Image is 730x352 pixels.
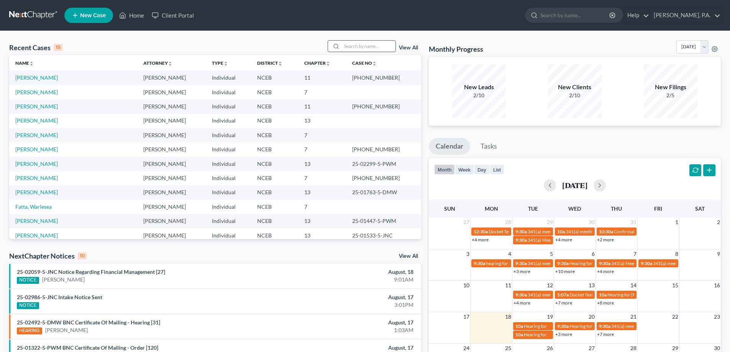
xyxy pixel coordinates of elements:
[298,214,346,228] td: 13
[29,61,34,66] i: unfold_more
[286,276,413,283] div: 9:01AM
[251,70,298,85] td: NCEB
[45,326,88,334] a: [PERSON_NAME]
[540,8,610,22] input: Search by name...
[695,205,705,212] span: Sat
[206,85,251,99] td: Individual
[15,60,34,66] a: Nameunfold_more
[9,43,62,52] div: Recent Cases
[630,312,637,321] span: 21
[588,218,595,227] span: 30
[597,331,614,337] a: +7 more
[444,205,455,212] span: Sun
[557,292,569,298] span: 5:07a
[137,70,206,85] td: [PERSON_NAME]
[591,249,595,259] span: 6
[555,300,572,306] a: +7 more
[346,185,421,200] td: 25-01763-5-DMW
[346,142,421,156] td: [PHONE_NUMBER]
[611,323,685,329] span: 341(a) meeting for [PERSON_NAME]
[286,319,413,326] div: August, 17
[597,300,614,306] a: +8 more
[548,83,602,92] div: New Clients
[286,268,413,276] div: August, 18
[298,185,346,200] td: 13
[515,237,527,243] span: 9:30a
[206,114,251,128] td: Individual
[515,229,527,234] span: 9:30a
[546,312,554,321] span: 19
[15,218,58,224] a: [PERSON_NAME]
[42,276,85,283] a: [PERSON_NAME]
[206,228,251,242] td: Individual
[15,160,58,167] a: [PERSON_NAME]
[599,323,610,329] span: 9:30a
[515,332,523,337] span: 10a
[429,138,470,155] a: Calendar
[671,312,679,321] span: 22
[474,138,504,155] a: Tasks
[251,157,298,171] td: NCEB
[206,200,251,214] td: Individual
[557,260,569,266] span: 9:30a
[346,228,421,242] td: 25-01533-5-JNC
[588,312,595,321] span: 20
[17,269,165,275] a: 25-02059-5-JNC Notice Regarding Financial Management [27]
[504,281,512,290] span: 11
[286,344,413,352] div: August, 17
[298,157,346,171] td: 13
[474,229,488,234] span: 12:30a
[251,185,298,200] td: NCEB
[644,92,697,99] div: 2/5
[569,323,629,329] span: Hearing for [PERSON_NAME]
[633,249,637,259] span: 7
[485,205,498,212] span: Mon
[298,142,346,156] td: 7
[206,171,251,185] td: Individual
[206,142,251,156] td: Individual
[251,214,298,228] td: NCEB
[713,281,721,290] span: 16
[326,61,330,66] i: unfold_more
[566,229,640,234] span: 341(a) meeting for [PERSON_NAME]
[630,218,637,227] span: 31
[257,60,282,66] a: Districtunfold_more
[168,61,172,66] i: unfold_more
[346,214,421,228] td: 25-01447-5-PWM
[713,312,721,321] span: 23
[251,128,298,142] td: NCEB
[137,114,206,128] td: [PERSON_NAME]
[557,229,565,234] span: 10a
[80,13,106,18] span: New Case
[466,249,470,259] span: 3
[490,164,504,175] button: list
[286,326,413,334] div: 1:03AM
[528,229,602,234] span: 341(a) meeting for [PERSON_NAME]
[555,269,575,274] a: +10 more
[304,60,330,66] a: Chapterunfold_more
[452,83,506,92] div: New Leads
[548,92,602,99] div: 2/10
[206,214,251,228] td: Individual
[15,189,58,195] a: [PERSON_NAME]
[137,99,206,113] td: [PERSON_NAME]
[504,312,512,321] span: 18
[650,8,720,22] a: [PERSON_NAME], P.A.
[611,205,622,212] span: Thu
[653,260,727,266] span: 341(a) meeting for [PERSON_NAME]
[78,252,87,259] div: 10
[513,300,530,306] a: +4 more
[515,260,527,266] span: 9:30a
[251,85,298,99] td: NCEB
[489,229,520,234] span: Docket Text: for
[472,237,489,242] a: +4 more
[716,218,721,227] span: 2
[555,331,572,337] a: +3 more
[346,157,421,171] td: 25-02299-5-PWM
[137,185,206,200] td: [PERSON_NAME]
[17,294,102,300] a: 25-02986-5-JNC Intake Notice Sent
[674,218,679,227] span: 1
[474,260,485,266] span: 9:30a
[137,214,206,228] td: [PERSON_NAME]
[115,8,148,22] a: Home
